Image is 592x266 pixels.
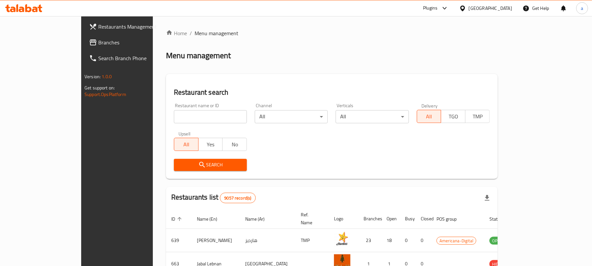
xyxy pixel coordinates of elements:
span: a [581,5,583,12]
span: Yes [201,140,220,149]
span: Name (En) [197,215,226,223]
th: Logo [329,209,358,229]
td: 23 [358,229,381,252]
button: No [222,138,247,151]
span: TMP [468,112,487,121]
button: Yes [198,138,223,151]
button: All [417,110,441,123]
span: Search [179,161,242,169]
span: Search Branch Phone [98,54,175,62]
td: هارديز [240,229,296,252]
img: Hardee's [334,231,350,247]
button: All [174,138,199,151]
span: All [420,112,439,121]
span: TGO [444,112,463,121]
span: Get support on: [84,84,115,92]
th: Busy [400,209,415,229]
span: 9057 record(s) [220,195,255,201]
span: OPEN [489,237,506,245]
h2: Restaurant search [174,87,490,97]
h2: Menu management [166,50,231,61]
a: Support.OpsPlatform [84,90,126,99]
a: Search Branch Phone [84,50,180,66]
div: Total records count [220,193,255,203]
label: Upsell [178,131,191,136]
span: Americana-Digital [437,237,476,245]
span: Name (Ar) [245,215,273,223]
span: No [225,140,244,149]
h2: Restaurants list [171,192,256,203]
th: Open [381,209,400,229]
input: Search for restaurant name or ID.. [174,110,247,123]
span: Menu management [195,29,238,37]
a: Branches [84,35,180,50]
span: 1.0.0 [102,72,112,81]
th: Branches [358,209,381,229]
button: TGO [441,110,465,123]
td: 18 [381,229,400,252]
nav: breadcrumb [166,29,498,37]
span: POS group [437,215,465,223]
div: Export file [479,190,495,206]
div: All [255,110,328,123]
button: TMP [465,110,490,123]
div: Plugins [423,4,438,12]
td: [PERSON_NAME] [192,229,240,252]
div: All [336,110,409,123]
span: Restaurants Management [98,23,175,31]
div: [GEOGRAPHIC_DATA] [469,5,512,12]
label: Delivery [421,103,438,108]
span: Ref. Name [301,211,321,227]
li: / [190,29,192,37]
span: Version: [84,72,101,81]
span: Status [489,215,511,223]
span: ID [171,215,184,223]
a: Restaurants Management [84,19,180,35]
span: All [177,140,196,149]
td: 0 [400,229,415,252]
button: Search [174,159,247,171]
td: 0 [415,229,431,252]
th: Closed [415,209,431,229]
td: TMP [296,229,329,252]
span: Branches [98,38,175,46]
